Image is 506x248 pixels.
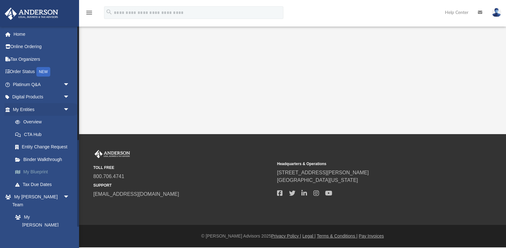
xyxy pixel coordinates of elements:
a: My [PERSON_NAME] Teamarrow_drop_down [4,191,76,211]
div: © [PERSON_NAME] Advisors 2025 [79,233,506,239]
a: Legal | [302,233,316,239]
small: TOLL FREE [93,165,273,170]
a: Online Ordering [4,40,79,53]
a: 800.706.4741 [93,174,124,179]
a: Overview [9,116,79,128]
img: Anderson Advisors Platinum Portal [93,150,131,158]
a: [STREET_ADDRESS][PERSON_NAME] [277,170,369,175]
i: search [106,9,113,15]
a: Tax Organizers [4,53,79,65]
span: arrow_drop_down [63,91,76,104]
a: My Entitiesarrow_drop_down [4,103,79,116]
span: arrow_drop_down [63,78,76,91]
a: Binder Walkthrough [9,153,79,166]
i: menu [85,9,93,16]
img: User Pic [492,8,501,17]
a: CTA Hub [9,128,79,141]
a: Terms & Conditions | [317,233,358,239]
a: Order StatusNEW [4,65,79,78]
span: arrow_drop_down [63,103,76,116]
a: Privacy Policy | [271,233,301,239]
a: menu [85,12,93,16]
img: Anderson Advisors Platinum Portal [3,8,60,20]
a: My [PERSON_NAME] Team [9,211,73,239]
a: Entity Change Request [9,141,79,153]
a: My Blueprint [9,166,79,178]
a: Platinum Q&Aarrow_drop_down [4,78,79,91]
a: Tax Due Dates [9,178,79,191]
a: Home [4,28,79,40]
a: [EMAIL_ADDRESS][DOMAIN_NAME] [93,191,179,197]
a: [GEOGRAPHIC_DATA][US_STATE] [277,177,358,183]
a: Digital Productsarrow_drop_down [4,91,79,103]
div: NEW [36,67,50,77]
a: Pay Invoices [359,233,384,239]
span: arrow_drop_down [63,191,76,204]
small: SUPPORT [93,183,273,188]
small: Headquarters & Operations [277,161,456,167]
